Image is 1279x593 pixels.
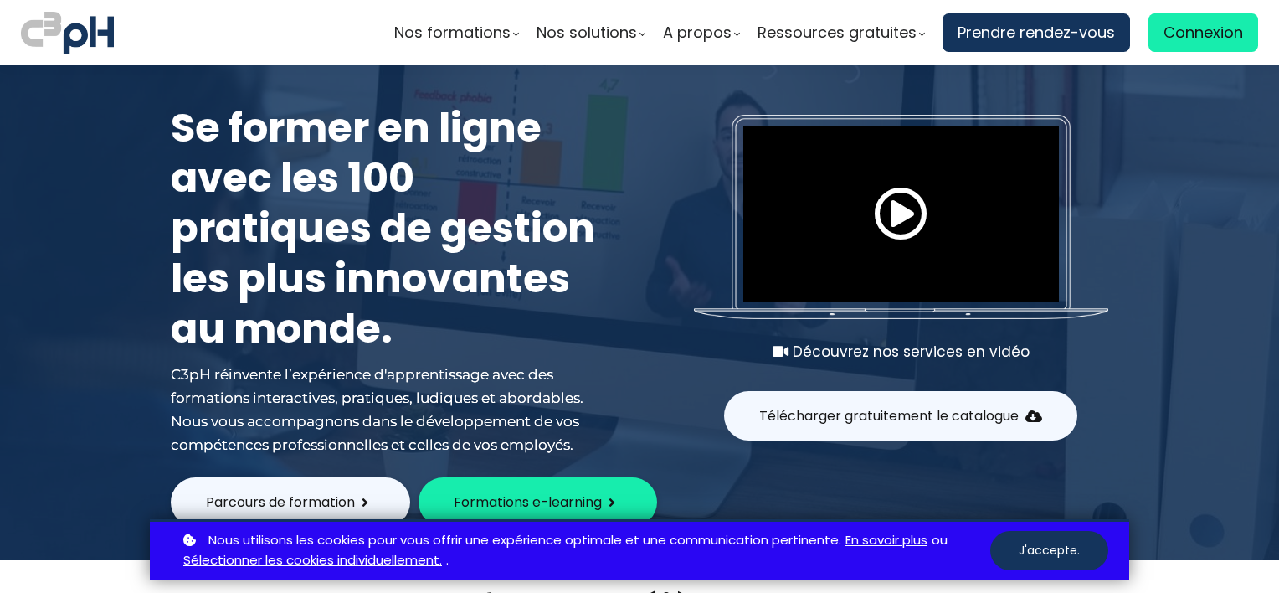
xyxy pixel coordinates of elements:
span: Ressources gratuites [758,20,917,45]
span: Télécharger gratuitement le catalogue [759,405,1019,426]
button: J'accepte. [990,531,1108,570]
button: Télécharger gratuitement le catalogue [724,391,1077,441]
span: Nos solutions [537,20,637,45]
a: Prendre rendez-vous [943,13,1130,52]
span: Prendre rendez-vous [958,20,1115,45]
span: Formations e-learning [454,492,602,513]
span: Parcours de formation [206,492,355,513]
span: A propos [663,20,732,45]
div: C3pH réinvente l’expérience d'apprentissage avec des formations interactives, pratiques, ludiques... [171,363,606,456]
a: Sélectionner les cookies individuellement. [183,550,442,571]
button: Formations e-learning [419,477,657,527]
span: Nos formations [394,20,511,45]
h1: Se former en ligne avec les 100 pratiques de gestion les plus innovantes au monde. [171,103,606,354]
img: logo C3PH [21,8,114,57]
p: ou . [179,530,990,572]
span: Nous utilisons les cookies pour vous offrir une expérience optimale et une communication pertinente. [208,530,841,551]
button: Parcours de formation [171,477,410,527]
span: Connexion [1163,20,1243,45]
a: En savoir plus [845,530,927,551]
iframe: chat widget [8,556,179,593]
a: Connexion [1148,13,1258,52]
div: Découvrez nos services en vidéo [694,340,1108,364]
